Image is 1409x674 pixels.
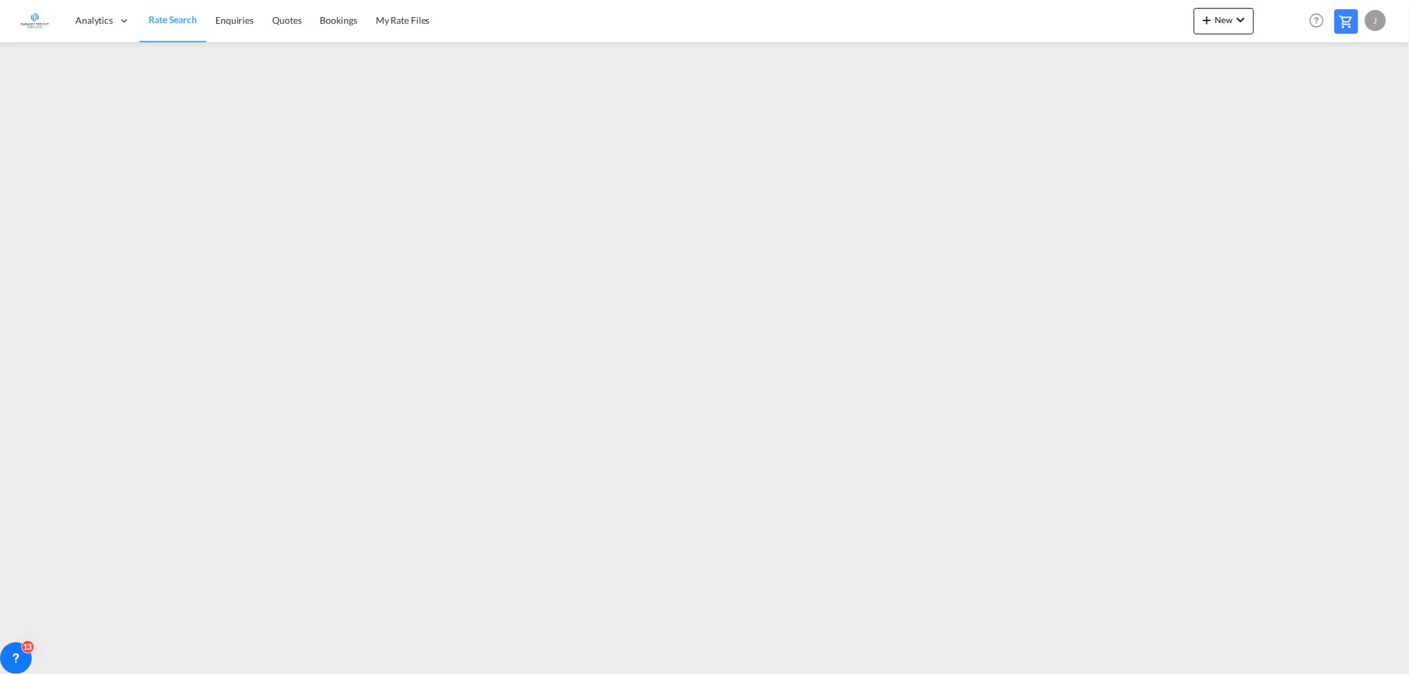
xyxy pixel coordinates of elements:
[1233,12,1248,28] md-icon: icon-chevron-down
[1365,10,1386,31] div: J
[1199,15,1248,25] span: New
[10,605,56,654] iframe: Chat
[320,15,357,26] span: Bookings
[272,15,301,26] span: Quotes
[20,6,50,36] img: 6a2c35f0b7c411ef99d84d375d6e7407.jpg
[75,14,113,27] span: Analytics
[1305,9,1328,32] span: Help
[149,14,197,25] span: Rate Search
[1199,12,1215,28] md-icon: icon-plus 400-fg
[376,15,430,26] span: My Rate Files
[1194,8,1254,34] button: icon-plus 400-fgNewicon-chevron-down
[1305,9,1334,33] div: Help
[215,15,254,26] span: Enquiries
